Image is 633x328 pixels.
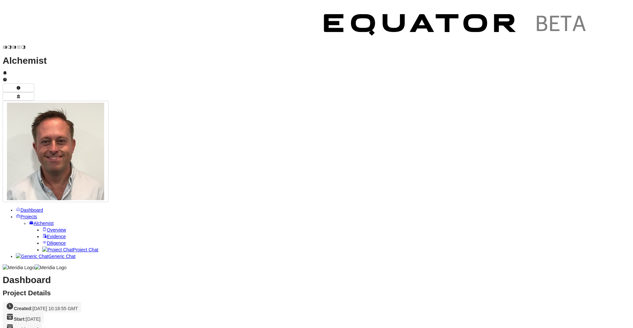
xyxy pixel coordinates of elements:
img: Project Chat [42,246,73,253]
span: Dashboard [20,207,43,213]
span: Diligence [47,240,66,246]
span: [DATE] [26,316,41,322]
svg: Created On [6,302,14,310]
a: Overview [42,227,66,233]
span: Overview [47,227,66,233]
h1: Dashboard [3,277,630,283]
span: Projects [20,214,37,219]
img: Meridia Logo [35,264,67,271]
strong: Start: [14,316,26,322]
strong: Created: [14,306,33,311]
a: Alchemist [29,221,54,226]
a: Projects [16,214,37,219]
span: Project Chat [73,247,98,252]
h1: Alchemist [3,57,630,64]
a: Generic ChatGeneric Chat [16,254,75,259]
h2: Project Details [3,290,630,296]
span: Evidence [47,234,66,239]
img: Generic Chat [16,253,48,260]
span: [DATE] 10:18:55 GMT [33,306,78,311]
img: Customer Logo [313,3,599,50]
a: Dashboard [16,207,43,213]
a: Evidence [42,234,66,239]
img: Customer Logo [26,3,313,50]
a: Diligence [42,240,66,246]
span: Generic Chat [48,254,75,259]
img: Meridia Logo [3,264,35,271]
img: Profile Icon [7,103,104,200]
a: Project ChatProject Chat [42,247,98,252]
span: Alchemist [34,221,54,226]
